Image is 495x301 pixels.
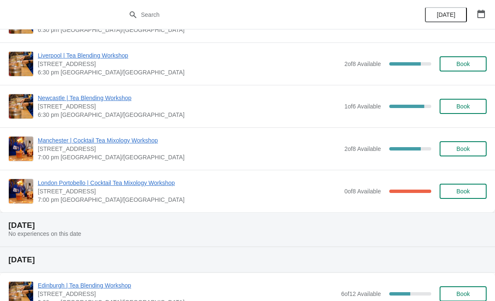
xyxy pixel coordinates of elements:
[344,145,381,152] span: 2 of 8 Available
[38,195,340,204] span: 7:00 pm [GEOGRAPHIC_DATA]/[GEOGRAPHIC_DATA]
[9,179,33,203] img: London Portobello | Cocktail Tea Mixology Workshop | 158 Portobello Road, London W11 2EB, UK | 7:...
[38,111,340,119] span: 6:30 pm [GEOGRAPHIC_DATA]/[GEOGRAPHIC_DATA]
[38,136,340,145] span: Manchester | Cocktail Tea Mixology Workshop
[38,153,340,161] span: 7:00 pm [GEOGRAPHIC_DATA]/[GEOGRAPHIC_DATA]
[38,187,340,195] span: [STREET_ADDRESS]
[425,7,467,22] button: [DATE]
[38,102,340,111] span: [STREET_ADDRESS]
[8,230,81,237] span: No experiences on this date
[440,99,487,114] button: Book
[344,61,381,67] span: 2 of 8 Available
[344,188,381,195] span: 0 of 8 Available
[38,26,340,34] span: 6:30 pm [GEOGRAPHIC_DATA]/[GEOGRAPHIC_DATA]
[456,188,470,195] span: Book
[440,141,487,156] button: Book
[9,52,33,76] img: Liverpool | Tea Blending Workshop | 106 Bold St, Liverpool , L1 4EZ | 6:30 pm Europe/London
[456,103,470,110] span: Book
[38,179,340,187] span: London Portobello | Cocktail Tea Mixology Workshop
[341,290,381,297] span: 6 of 12 Available
[38,145,340,153] span: [STREET_ADDRESS]
[456,61,470,67] span: Book
[9,94,33,119] img: Newcastle | Tea Blending Workshop | 123 Grainger Street, Newcastle upon Tyne, NE1 5AE | 6:30 pm E...
[440,184,487,199] button: Book
[456,290,470,297] span: Book
[456,145,470,152] span: Book
[38,60,340,68] span: [STREET_ADDRESS]
[38,94,340,102] span: Newcastle | Tea Blending Workshop
[437,11,455,18] span: [DATE]
[141,7,371,22] input: Search
[8,221,487,230] h2: [DATE]
[344,103,381,110] span: 1 of 6 Available
[38,290,337,298] span: [STREET_ADDRESS]
[440,56,487,71] button: Book
[8,256,487,264] h2: [DATE]
[38,281,337,290] span: Edinburgh | Tea Blending Workshop
[38,51,340,60] span: Liverpool | Tea Blending Workshop
[38,68,340,77] span: 6:30 pm [GEOGRAPHIC_DATA]/[GEOGRAPHIC_DATA]
[9,137,33,161] img: Manchester | Cocktail Tea Mixology Workshop | 57 Church Street, Manchester M4 1PD, UK | 7:00 pm E...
